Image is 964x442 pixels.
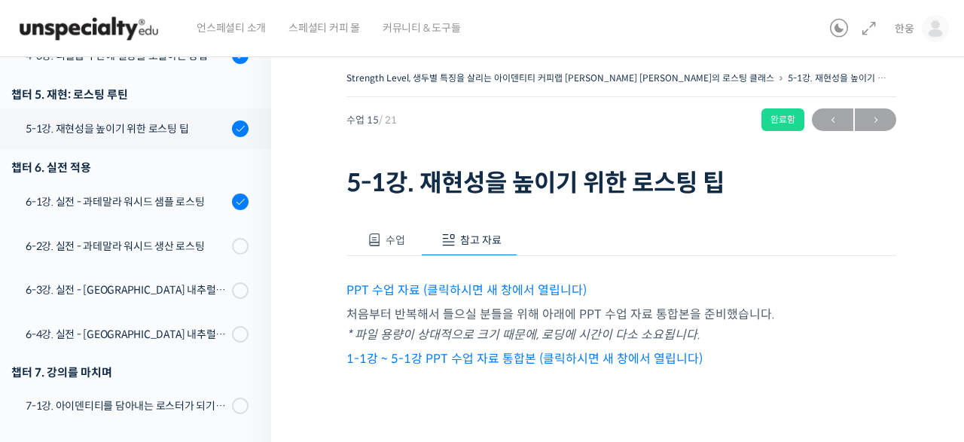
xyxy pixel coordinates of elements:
span: 한웅 [895,22,914,35]
span: 수업 [386,233,405,247]
p: 처음부터 반복해서 들으실 분들을 위해 아래에 PPT 수업 자료 통합본을 준비했습니다. [346,304,896,345]
div: 챕터 5. 재현: 로스팅 루틴 [11,84,249,105]
span: → [855,110,896,130]
div: 6-4강. 실전 - [GEOGRAPHIC_DATA] 내추럴 생산 로스팅 [26,326,227,343]
em: * 파일 용량이 상대적으로 크기 때문에, 로딩에 시간이 다소 소요됩니다. [346,327,700,343]
div: 완료함 [761,108,804,131]
div: 7-1강. 아이덴티티를 담아내는 로스터가 되기 위해 [26,398,227,414]
span: 홈 [47,340,56,352]
a: 1-1강 ~ 5-1강 PPT 수업 자료 통합본 (클릭하시면 새 창에서 열립니다) [346,351,703,367]
span: / 21 [379,114,397,127]
span: 수업 15 [346,115,397,125]
div: 챕터 6. 실전 적용 [11,157,249,178]
a: 대화 [99,317,194,355]
div: 6-1강. 실전 - 과테말라 워시드 샘플 로스팅 [26,194,227,210]
div: 6-2강. 실전 - 과테말라 워시드 생산 로스팅 [26,238,227,255]
span: 대화 [138,340,156,352]
span: 설정 [233,340,251,352]
a: Strength Level, 생두별 특징을 살리는 아이덴티티 커피랩 [PERSON_NAME] [PERSON_NAME]의 로스팅 클래스 [346,72,774,84]
div: 6-3강. 실전 - [GEOGRAPHIC_DATA] 내추럴 샘플 로스팅 [26,282,227,298]
h1: 5-1강. 재현성을 높이기 위한 로스팅 팁 [346,169,896,197]
div: 5-1강. 재현성을 높이기 위한 로스팅 팁 [26,120,227,137]
div: 챕터 7. 강의를 마치며 [11,362,249,383]
a: ←이전 [812,108,853,131]
a: 홈 [5,317,99,355]
a: PPT 수업 자료 (클릭하시면 새 창에서 열립니다) [346,282,587,298]
a: 다음→ [855,108,896,131]
a: 설정 [194,317,289,355]
span: ← [812,110,853,130]
span: 참고 자료 [460,233,502,247]
a: 5-1강. 재현성을 높이기 위한 로스팅 팁 [788,72,932,84]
